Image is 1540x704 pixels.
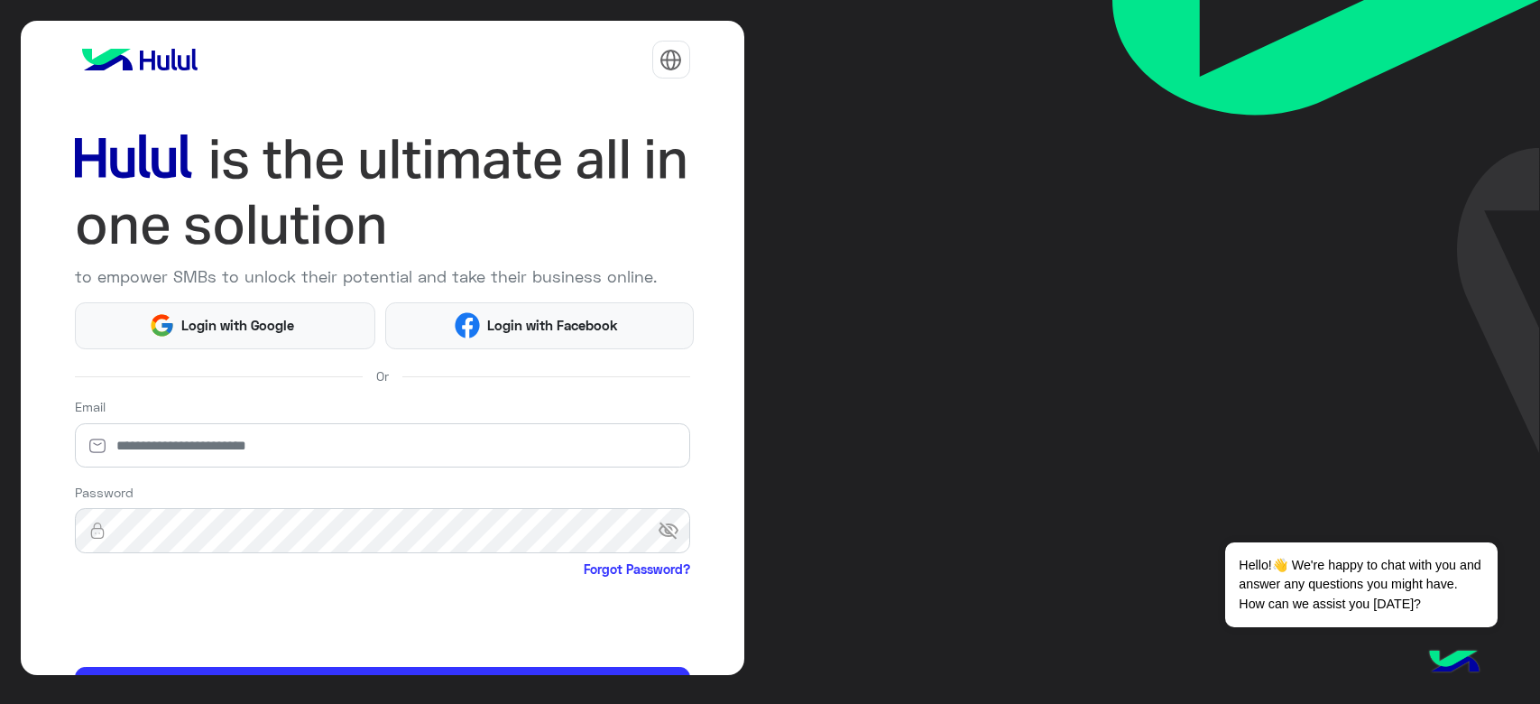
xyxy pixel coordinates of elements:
[75,522,120,540] img: lock
[1225,542,1497,627] span: Hello!👋 We're happy to chat with you and answer any questions you might have. How can we assist y...
[658,514,690,547] span: visibility_off
[75,264,690,289] p: to empower SMBs to unlock their potential and take their business online.
[75,483,134,502] label: Password
[75,397,106,416] label: Email
[376,366,389,385] span: Or
[1423,632,1486,695] img: hulul-logo.png
[75,126,690,258] img: hululLoginTitle_EN.svg
[455,312,481,338] img: Facebook
[584,560,690,579] a: Forgot Password?
[480,315,624,336] span: Login with Facebook
[75,583,349,653] iframe: reCAPTCHA
[149,312,175,338] img: Google
[659,49,682,71] img: tab
[75,302,376,349] button: Login with Google
[175,315,301,336] span: Login with Google
[75,437,120,455] img: email
[75,42,205,78] img: logo
[385,302,693,349] button: Login with Facebook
